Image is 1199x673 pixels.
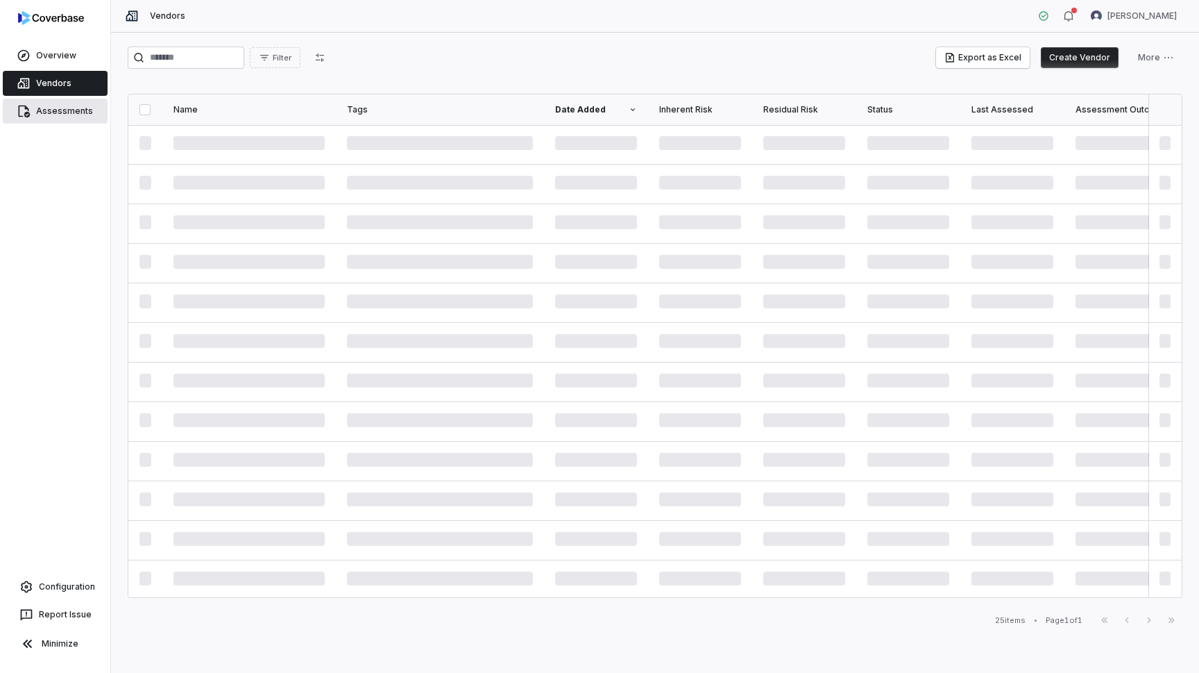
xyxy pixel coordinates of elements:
[6,574,105,599] a: Configuration
[867,104,949,115] div: Status
[250,47,300,68] button: Filter
[6,630,105,658] button: Minimize
[1082,6,1185,26] button: Garima Dhaundiyal avatar[PERSON_NAME]
[273,53,291,63] span: Filter
[659,104,741,115] div: Inherent Risk
[1034,615,1037,625] div: •
[3,43,108,68] a: Overview
[1107,10,1177,22] span: [PERSON_NAME]
[555,104,637,115] div: Date Added
[3,99,108,124] a: Assessments
[936,47,1030,68] button: Export as Excel
[995,615,1026,626] div: 25 items
[971,104,1053,115] div: Last Assessed
[1130,47,1182,68] button: More
[763,104,845,115] div: Residual Risk
[18,11,84,25] img: logo-D7KZi-bG.svg
[1091,10,1102,22] img: Garima Dhaundiyal avatar
[1041,47,1119,68] button: Create Vendor
[6,602,105,627] button: Report Issue
[1075,104,1157,115] div: Assessment Outcome
[150,10,185,22] span: Vendors
[173,104,325,115] div: Name
[347,104,533,115] div: Tags
[3,71,108,96] a: Vendors
[1046,615,1082,626] div: Page 1 of 1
